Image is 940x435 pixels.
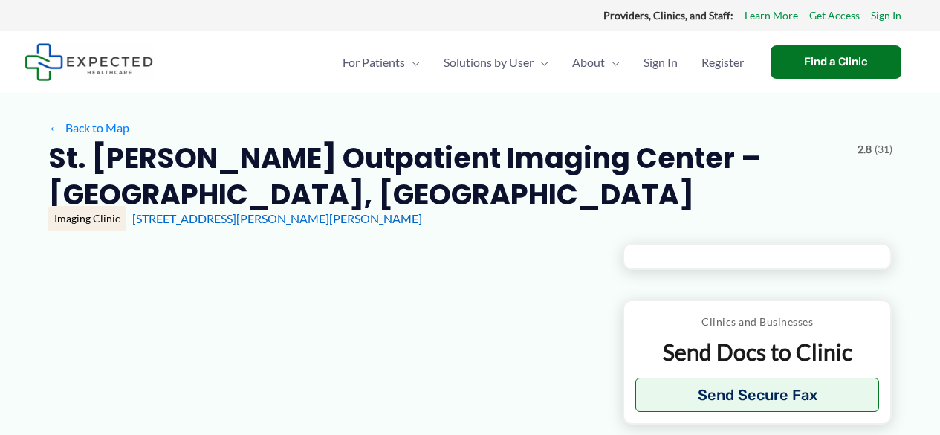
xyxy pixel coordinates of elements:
a: Get Access [809,6,860,25]
a: AboutMenu Toggle [560,36,632,88]
img: Expected Healthcare Logo - side, dark font, small [25,43,153,81]
a: Learn More [745,6,798,25]
a: Solutions by UserMenu Toggle [432,36,560,88]
span: Menu Toggle [605,36,620,88]
strong: Providers, Clinics, and Staff: [603,9,733,22]
a: Sign In [871,6,901,25]
a: [STREET_ADDRESS][PERSON_NAME][PERSON_NAME] [132,211,422,225]
span: Register [701,36,744,88]
div: Imaging Clinic [48,206,126,231]
span: (31) [875,140,892,159]
p: Clinics and Businesses [635,312,880,332]
span: ← [48,120,62,135]
span: Solutions by User [444,36,534,88]
a: Sign In [632,36,690,88]
a: ←Back to Map [48,117,129,139]
span: For Patients [343,36,405,88]
span: Menu Toggle [405,36,420,88]
h2: St. [PERSON_NAME] Outpatient Imaging Center – [GEOGRAPHIC_DATA], [GEOGRAPHIC_DATA] [48,140,846,213]
span: About [572,36,605,88]
a: Register [690,36,756,88]
button: Send Secure Fax [635,378,880,412]
a: Find a Clinic [771,45,901,79]
span: Sign In [644,36,678,88]
p: Send Docs to Clinic [635,338,880,367]
span: Menu Toggle [534,36,548,88]
a: For PatientsMenu Toggle [331,36,432,88]
span: 2.8 [858,140,872,159]
nav: Primary Site Navigation [331,36,756,88]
